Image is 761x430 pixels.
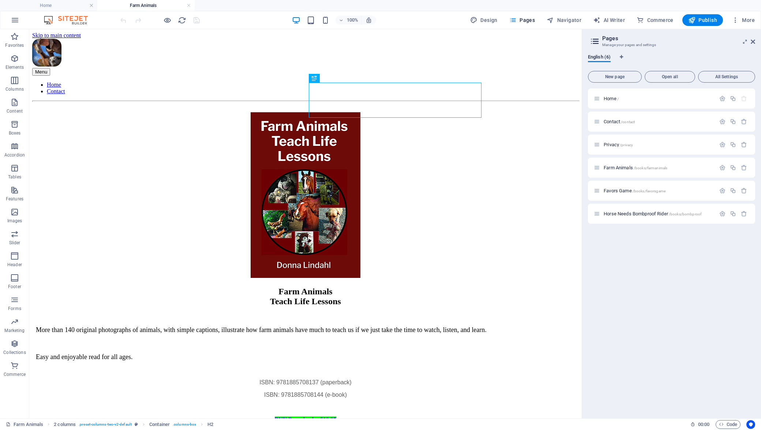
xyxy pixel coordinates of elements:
div: Duplicate [730,165,736,171]
p: Header [7,262,22,268]
span: /privacy [620,143,633,147]
span: Click to open page [604,119,635,124]
button: AI Writer [590,14,628,26]
button: Publish [682,14,723,26]
span: Publish [688,16,717,24]
button: Code [716,420,741,429]
button: All Settings [698,71,755,83]
div: Settings [719,95,726,102]
button: Click here to leave preview mode and continue editing [163,16,172,24]
div: Home/ [601,96,716,101]
p: Images [7,218,22,224]
span: . preset-columns-two-v2-default [79,420,132,429]
button: More [729,14,758,26]
div: Settings [719,188,726,194]
p: Content [7,108,23,114]
div: Remove [741,118,747,125]
button: Navigator [544,14,584,26]
p: Tables [8,174,21,180]
span: Click to select. Double-click to edit [207,420,213,429]
h6: Session time [690,420,710,429]
span: /books/favorsgame [633,189,666,193]
span: Click to open page [604,165,667,170]
nav: breadcrumb [54,420,213,429]
button: Design [467,14,501,26]
div: Horse Needs Bombproof Rider/books/bombproof [601,211,716,216]
div: Duplicate [730,211,736,217]
i: Reload page [178,16,186,24]
p: Features [6,196,23,202]
div: Remove [741,188,747,194]
span: Pages [509,16,535,24]
button: reload [177,16,186,24]
a: Skip to main content [3,3,52,9]
img: Editor Logo [42,16,97,24]
span: More [732,16,755,24]
span: /books/bombproof [669,212,701,216]
h4: Farm Animals [97,1,195,10]
span: Click to select. Double-click to edit [54,420,76,429]
button: Open all [645,71,695,83]
span: AI Writer [593,16,625,24]
span: : [703,422,704,427]
div: Favors Game/books/favorsgame [601,188,716,193]
span: Navigator [547,16,581,24]
span: Click to open page [604,142,633,147]
span: All Settings [701,75,752,79]
span: Click to select. Double-click to edit [149,420,170,429]
span: 00 00 [698,420,709,429]
div: Privacy/privacy [601,142,716,147]
div: Duplicate [730,95,736,102]
p: Favorites [5,42,24,48]
div: Settings [719,118,726,125]
span: /books/farmanimals [634,166,668,170]
p: Collections [3,350,26,355]
button: Usercentrics [746,420,755,429]
div: Duplicate [730,142,736,148]
div: Contact/contact [601,119,716,124]
p: Forms [8,306,21,312]
div: Language Tabs [588,54,755,68]
p: Footer [8,284,21,290]
span: . columns-box [173,420,196,429]
p: Elements [5,64,24,70]
div: Duplicate [730,118,736,125]
h2: Pages [602,35,755,42]
div: Remove [741,211,747,217]
p: Boxes [9,130,21,136]
div: Settings [719,165,726,171]
div: Duplicate [730,188,736,194]
span: English (6) [588,53,611,63]
div: Farm Animals/books/farmanimals [601,165,716,170]
a: Click to cancel selection. Double-click to open Pages [6,420,43,429]
span: Open all [648,75,692,79]
header: Donna Lindahl Page Header [3,10,550,65]
button: Commerce [634,14,676,26]
button: Pages [506,14,538,26]
p: Columns [5,86,24,92]
i: On resize automatically adjust zoom level to fit chosen device. [365,17,372,23]
p: Accordion [4,152,25,158]
div: Design (Ctrl+Alt+Y) [467,14,501,26]
span: Commerce [637,16,674,24]
span: Click to open page [604,96,619,101]
span: Click to open page [604,211,701,216]
i: This element is a customizable preset [135,422,138,426]
div: Settings [719,211,726,217]
div: The startpage cannot be deleted [741,95,747,102]
p: Marketing [4,328,25,333]
span: Click to open page [604,188,666,193]
button: New page [588,71,642,83]
h3: Manage your pages and settings [602,42,741,48]
span: New page [591,75,638,79]
span: / [617,97,619,101]
div: Remove [741,142,747,148]
h6: 100% [346,16,358,24]
div: Remove [741,165,747,171]
div: Settings [719,142,726,148]
span: Design [470,16,498,24]
button: 100% [335,16,361,24]
span: Code [719,420,737,429]
p: Slider [9,240,20,246]
span: /contact [621,120,635,124]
